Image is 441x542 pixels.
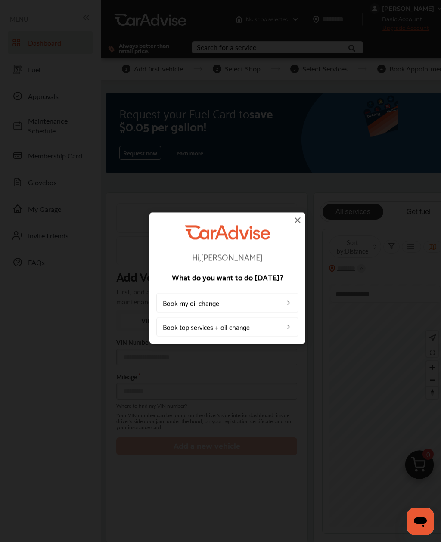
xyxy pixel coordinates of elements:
p: Hi, [PERSON_NAME] [156,252,298,261]
a: Book my oil change [156,293,298,313]
iframe: Button to launch messaging window [407,508,434,535]
img: left_arrow_icon.0f472efe.svg [285,323,292,330]
img: close-icon.a004319c.svg [292,215,303,225]
img: CarAdvise Logo [185,225,270,239]
p: What do you want to do [DATE]? [156,273,298,281]
img: left_arrow_icon.0f472efe.svg [285,299,292,306]
a: Book top services + oil change [156,317,298,337]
